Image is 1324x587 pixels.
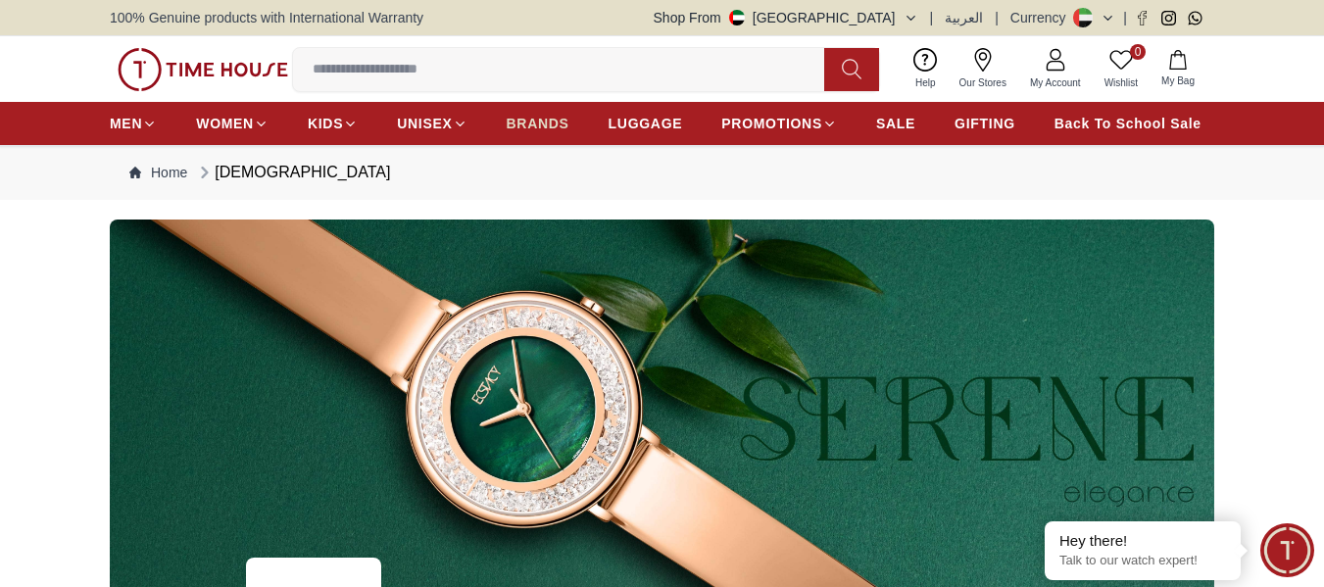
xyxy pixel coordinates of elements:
span: MEN [110,114,142,133]
a: PROMOTIONS [721,106,837,141]
a: MEN [110,106,157,141]
span: | [1123,8,1127,27]
span: BRANDS [507,114,569,133]
a: SALE [876,106,915,141]
a: GIFTING [955,106,1015,141]
span: Wishlist [1097,75,1146,90]
span: UNISEX [397,114,452,133]
span: My Account [1022,75,1089,90]
button: Shop From[GEOGRAPHIC_DATA] [654,8,918,27]
span: Back To School Sale [1054,114,1201,133]
a: KIDS [308,106,358,141]
div: Hey there! [1059,531,1226,551]
span: WOMEN [196,114,254,133]
a: Our Stores [948,44,1018,94]
span: Our Stores [952,75,1014,90]
span: 0 [1130,44,1146,60]
p: Talk to our watch expert! [1059,553,1226,569]
a: Back To School Sale [1054,106,1201,141]
div: Currency [1010,8,1074,27]
span: PROMOTIONS [721,114,822,133]
div: [DEMOGRAPHIC_DATA] [195,161,390,184]
span: Help [907,75,944,90]
span: SALE [876,114,915,133]
span: | [995,8,999,27]
span: 100% Genuine products with International Warranty [110,8,423,27]
a: Facebook [1135,11,1150,25]
img: United Arab Emirates [729,10,745,25]
a: LUGGAGE [609,106,683,141]
span: My Bag [1153,73,1202,88]
span: GIFTING [955,114,1015,133]
span: LUGGAGE [609,114,683,133]
a: WOMEN [196,106,269,141]
a: Home [129,163,187,182]
button: My Bag [1150,46,1206,92]
nav: Breadcrumb [110,145,1214,200]
button: العربية [945,8,983,27]
a: Whatsapp [1188,11,1202,25]
a: Help [904,44,948,94]
div: Chat Widget [1260,523,1314,577]
span: | [930,8,934,27]
img: ... [118,48,288,91]
a: UNISEX [397,106,466,141]
span: KIDS [308,114,343,133]
a: 0Wishlist [1093,44,1150,94]
a: BRANDS [507,106,569,141]
a: Instagram [1161,11,1176,25]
